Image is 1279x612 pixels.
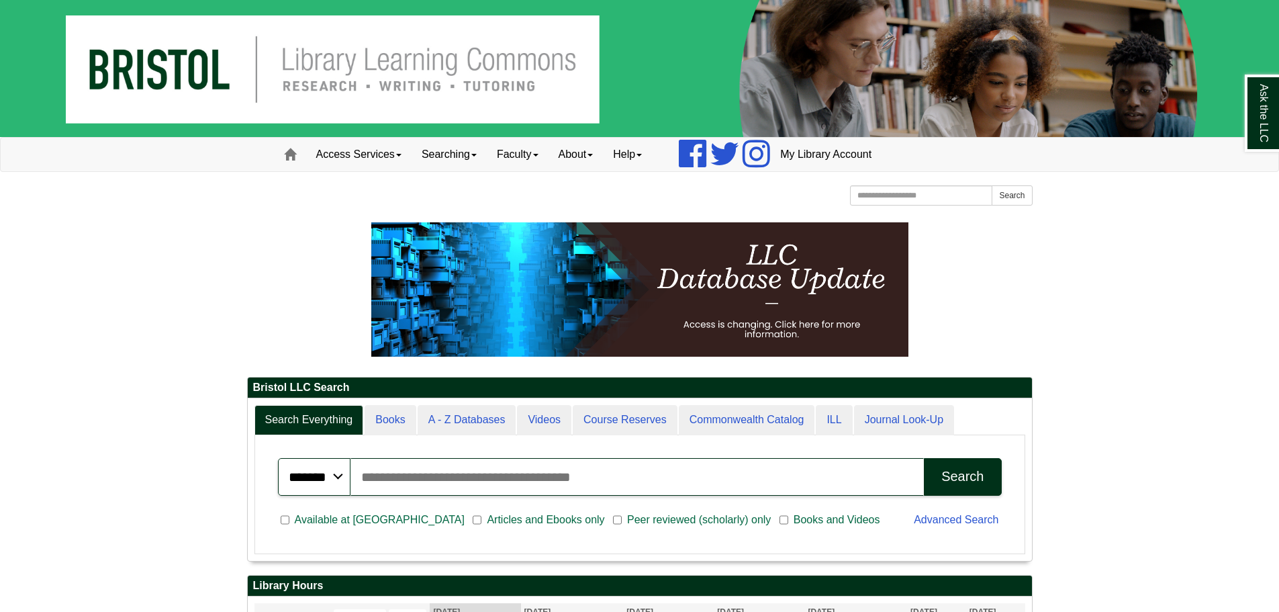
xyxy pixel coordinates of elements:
div: Search [941,469,984,484]
button: Search [992,185,1032,206]
input: Articles and Ebooks only [473,514,481,526]
span: Available at [GEOGRAPHIC_DATA] [289,512,470,528]
a: My Library Account [770,138,882,171]
a: Search Everything [254,405,364,435]
a: Searching [412,138,487,171]
span: Articles and Ebooks only [481,512,610,528]
a: Access Services [306,138,412,171]
a: ILL [816,405,852,435]
input: Peer reviewed (scholarly) only [613,514,622,526]
input: Books and Videos [779,514,788,526]
h2: Library Hours [248,576,1032,597]
input: Available at [GEOGRAPHIC_DATA] [281,514,289,526]
span: Books and Videos [788,512,886,528]
h2: Bristol LLC Search [248,378,1032,398]
a: Advanced Search [914,514,998,525]
a: A - Z Databases [418,405,516,435]
a: Journal Look-Up [854,405,954,435]
a: Videos [517,405,571,435]
a: Course Reserves [573,405,677,435]
a: About [549,138,604,171]
button: Search [924,458,1001,496]
a: Help [603,138,652,171]
img: HTML tutorial [371,222,908,357]
span: Peer reviewed (scholarly) only [622,512,776,528]
a: Faculty [487,138,549,171]
a: Commonwealth Catalog [679,405,815,435]
a: Books [365,405,416,435]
